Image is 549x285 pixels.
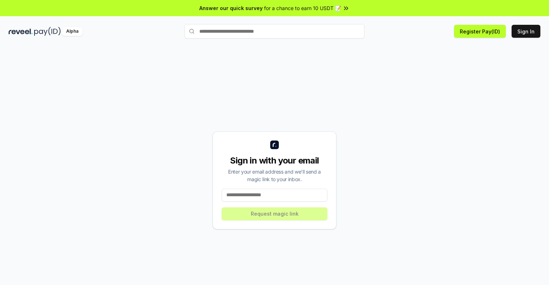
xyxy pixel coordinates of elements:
button: Sign In [512,25,540,38]
button: Register Pay(ID) [454,25,506,38]
span: Answer our quick survey [199,4,263,12]
img: pay_id [34,27,61,36]
div: Alpha [62,27,82,36]
span: for a chance to earn 10 USDT 📝 [264,4,341,12]
img: logo_small [270,141,279,149]
img: reveel_dark [9,27,33,36]
div: Enter your email address and we’ll send a magic link to your inbox. [222,168,327,183]
div: Sign in with your email [222,155,327,166]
